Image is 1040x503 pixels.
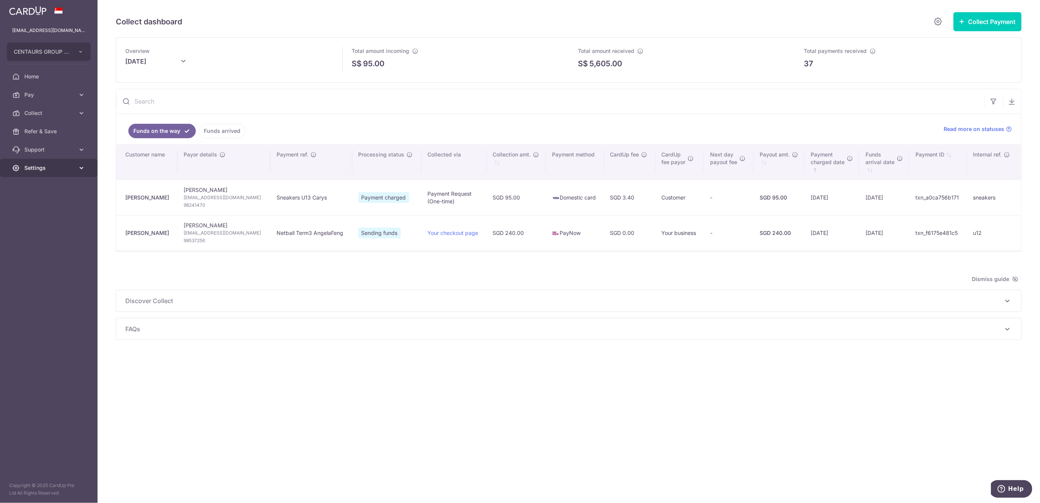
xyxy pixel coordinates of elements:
[944,125,1012,133] a: Read more on statuses
[24,146,75,153] span: Support
[604,180,656,215] td: SGD 3.40
[7,43,91,61] button: CENTAURS GROUP PRIVATE LIMITED
[116,145,178,180] th: Customer name
[125,296,1012,305] p: Discover Collect
[710,151,737,166] span: Next day payout fee
[24,91,75,99] span: Pay
[578,48,634,54] span: Total amount received
[546,145,604,180] th: Payment method
[760,229,798,237] div: SGD 240.00
[24,109,75,117] span: Collect
[552,194,560,202] img: visa-sm-192604c4577d2d35970c8ed26b86981c2741ebd56154ab54ad91a526f0f24972.png
[184,151,217,158] span: Payor details
[991,480,1032,499] iframe: Opens a widget where you can find more information
[128,124,196,138] a: Funds on the way
[17,5,33,12] span: Help
[944,125,1005,133] span: Read more on statuses
[125,229,171,237] div: [PERSON_NAME]
[804,48,867,54] span: Total payments received
[967,215,1021,251] td: u12
[24,73,75,80] span: Home
[656,215,704,251] td: Your business
[363,58,384,69] p: 95.00
[754,145,805,180] th: Payout amt. : activate to sort column ascending
[178,145,270,180] th: Payor details
[610,151,639,158] span: CardUp fee
[184,229,264,237] span: [EMAIL_ADDRESS][DOMAIN_NAME]
[184,194,264,201] span: [EMAIL_ADDRESS][DOMAIN_NAME]
[358,151,405,158] span: Processing status
[487,145,546,180] th: Collection amt. : activate to sort column ascending
[352,145,422,180] th: Processing status
[805,145,859,180] th: Paymentcharged date : activate to sort column ascending
[546,215,604,251] td: PayNow
[9,6,46,15] img: CardUp
[487,180,546,215] td: SGD 95.00
[14,48,70,56] span: CENTAURS GROUP PRIVATE LIMITED
[421,180,486,215] td: Payment Request (One-time)
[760,194,798,201] div: SGD 95.00
[178,215,270,251] td: [PERSON_NAME]
[909,180,967,215] td: txn_a0ca756b171
[604,215,656,251] td: SGD 0.00
[125,324,1003,334] span: FAQs
[487,215,546,251] td: SGD 240.00
[270,145,352,180] th: Payment ref.
[604,145,656,180] th: CardUp fee
[909,215,967,251] td: txn_f6175e481c5
[859,145,909,180] th: Fundsarrival date : activate to sort column ascending
[427,230,478,236] a: Your checkout page
[805,215,859,251] td: [DATE]
[199,124,245,138] a: Funds arrived
[24,128,75,135] span: Refer & Save
[909,145,967,180] th: Payment ID: activate to sort column ascending
[493,151,531,158] span: Collection amt.
[116,89,985,113] input: Search
[125,194,171,201] div: [PERSON_NAME]
[859,215,909,251] td: [DATE]
[358,228,401,238] span: Sending funds
[804,58,814,69] p: 37
[656,145,704,180] th: CardUpfee payor
[973,151,1002,158] span: Internal ref.
[704,180,754,215] td: -
[24,164,75,172] span: Settings
[578,58,588,69] span: S$
[662,151,686,166] span: CardUp fee payor
[270,180,352,215] td: Sneakers U13 Carys
[352,48,409,54] span: Total amount incoming
[656,180,704,215] td: Customer
[967,180,1021,215] td: sneakers
[184,201,264,209] span: 98241470
[277,151,308,158] span: Payment ref.
[866,151,894,166] span: Funds arrival date
[352,58,362,69] span: S$
[552,230,560,237] img: paynow-md-4fe65508ce96feda548756c5ee0e473c78d4820b8ea51387c6e4ad89e58a5e61.png
[805,180,859,215] td: [DATE]
[760,151,790,158] span: Payout amt.
[972,275,1019,284] span: Dismiss guide
[704,145,754,180] th: Next daypayout fee
[589,58,622,69] p: 5,605.00
[811,151,845,166] span: Payment charged date
[859,180,909,215] td: [DATE]
[12,27,85,34] p: [EMAIL_ADDRESS][DOMAIN_NAME]
[967,145,1021,180] th: Internal ref.
[546,180,604,215] td: Domestic card
[125,324,1012,334] p: FAQs
[954,12,1022,31] button: Collect Payment
[125,48,150,54] span: Overview
[178,180,270,215] td: [PERSON_NAME]
[704,215,754,251] td: -
[125,296,1003,305] span: Discover Collect
[184,237,264,244] span: 98537256
[421,145,486,180] th: Collected via
[116,16,182,28] h5: Collect dashboard
[270,215,352,251] td: Netball Term3 AngelaFeng
[358,192,409,203] span: Payment charged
